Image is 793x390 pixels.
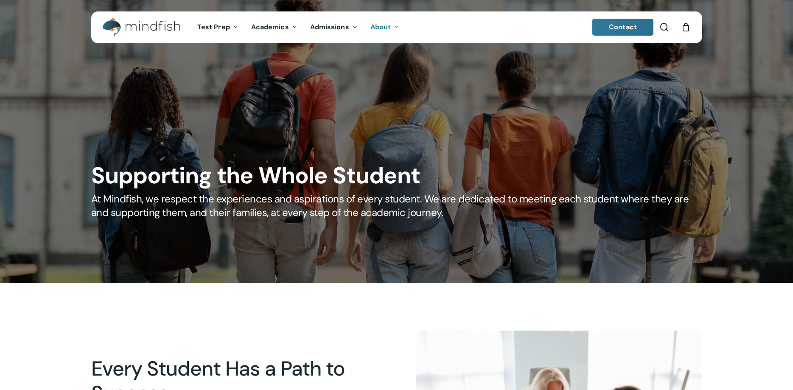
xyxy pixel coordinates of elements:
[364,24,406,31] a: About
[304,24,364,31] a: Admissions
[245,24,304,31] a: Academics
[310,22,349,31] span: Admissions
[91,192,702,219] h5: At Mindfish, we respect the experiences and aspirations of every student. We are dedicated to mee...
[91,162,702,189] h1: Supporting the Whole Student
[197,22,230,31] span: Test Prep
[191,11,406,43] nav: Main Menu
[91,11,702,43] header: Main Menu
[592,19,653,36] a: Contact
[609,22,637,31] span: Contact
[370,22,391,31] span: About
[251,22,289,31] span: Academics
[681,22,691,32] a: Cart
[191,24,245,31] a: Test Prep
